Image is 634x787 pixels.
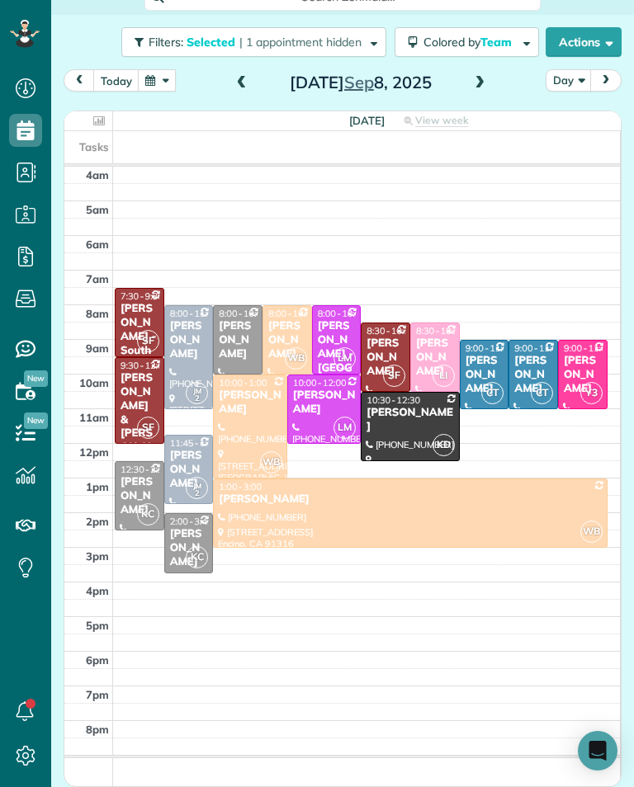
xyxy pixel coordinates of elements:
[193,386,201,395] span: JM
[218,319,258,361] div: [PERSON_NAME]
[86,723,109,736] span: 8pm
[344,72,374,92] span: Sep
[86,688,109,701] span: 7pm
[285,347,307,370] span: WB
[318,308,366,319] span: 8:00 - 10:00
[170,308,218,319] span: 8:00 - 11:00
[121,464,168,475] span: 12:30 - 2:30
[137,503,159,525] span: KC
[24,370,48,387] span: New
[415,114,468,127] span: View week
[267,319,307,361] div: [PERSON_NAME]
[292,389,357,417] div: [PERSON_NAME]
[590,69,622,92] button: next
[580,521,603,543] span: WB
[86,307,109,320] span: 8am
[218,492,602,507] div: [PERSON_NAME]
[258,73,464,92] h2: [DATE] 8, 2025
[187,35,236,49] span: Selected
[170,437,218,449] span: 11:45 - 1:45
[349,114,385,127] span: [DATE]
[79,445,109,459] span: 12pm
[268,308,316,319] span: 8:00 - 10:00
[169,319,209,361] div: [PERSON_NAME]
[186,546,208,568] span: KC
[86,653,109,667] span: 6pm
[113,27,386,57] a: Filters: Selected | 1 appointment hidden
[24,412,48,429] span: New
[334,417,356,439] span: LM
[563,354,603,396] div: [PERSON_NAME]
[187,486,207,502] small: 2
[169,527,209,569] div: [PERSON_NAME]
[219,308,267,319] span: 8:00 - 10:00
[120,371,159,469] div: [PERSON_NAME] & [PERSON_NAME]
[86,584,109,597] span: 4pm
[79,140,109,153] span: Tasks
[79,411,109,424] span: 11am
[219,377,267,389] span: 10:00 - 1:00
[170,516,213,527] span: 2:00 - 3:45
[366,406,454,434] div: [PERSON_NAME]
[86,238,109,251] span: 6am
[187,391,207,407] small: 2
[86,203,109,216] span: 5am
[193,481,201,490] span: JM
[317,319,357,417] div: [PERSON_NAME] - [GEOGRAPHIC_DATA]
[169,449,209,491] div: [PERSON_NAME]
[480,35,514,49] span: Team
[239,35,362,49] span: | 1 appointment hidden
[260,451,282,474] span: WB
[564,342,612,354] span: 9:00 - 11:00
[137,417,159,439] span: SF
[86,342,109,355] span: 9am
[366,337,405,379] div: [PERSON_NAME]
[86,272,109,285] span: 7am
[120,475,159,517] div: [PERSON_NAME]
[218,389,282,417] div: [PERSON_NAME]
[481,382,504,404] span: CT
[121,290,163,302] span: 7:30 - 9:30
[219,481,262,492] span: 1:00 - 3:00
[578,731,617,771] div: Open Intercom Messenger
[93,69,140,92] button: today
[531,382,553,404] span: CT
[513,354,553,396] div: [PERSON_NAME]
[514,342,562,354] span: 9:00 - 11:00
[367,394,420,406] span: 10:30 - 12:30
[120,302,159,413] div: [PERSON_NAME] - Southwest Industrial Electric
[423,35,518,49] span: Colored by
[383,365,405,387] span: SF
[86,549,109,563] span: 3pm
[334,347,356,370] span: LM
[546,27,622,57] button: Actions
[367,325,414,337] span: 8:30 - 10:30
[121,360,168,371] span: 9:30 - 12:00
[86,168,109,181] span: 4am
[416,325,464,337] span: 8:30 - 10:30
[149,35,183,49] span: Filters:
[415,337,455,379] div: [PERSON_NAME]
[466,342,513,354] span: 9:00 - 11:00
[86,480,109,493] span: 1pm
[293,377,347,389] span: 10:00 - 12:00
[546,69,592,92] button: Day
[121,27,386,57] button: Filters: Selected | 1 appointment hidden
[395,27,539,57] button: Colored byTeam
[86,619,109,632] span: 5pm
[79,376,109,389] span: 10am
[64,69,95,92] button: prev
[86,515,109,528] span: 2pm
[433,434,455,456] span: KD
[137,330,159,352] span: SF
[433,365,455,387] span: LI
[465,354,504,396] div: [PERSON_NAME]
[580,382,603,404] span: Y3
